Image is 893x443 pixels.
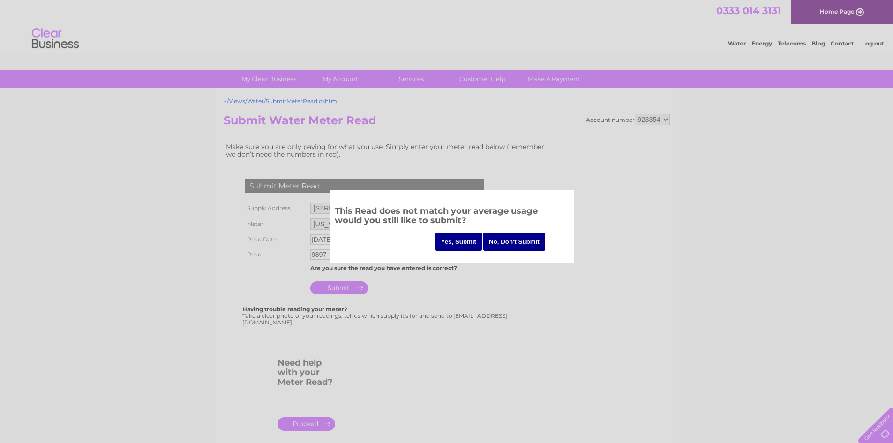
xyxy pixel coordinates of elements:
[435,233,482,251] input: Yes, Submit
[862,40,884,47] a: Log out
[335,204,569,230] h3: This Read does not match your average usage would you still like to submit?
[225,5,668,45] div: Clear Business is a trading name of Verastar Limited (registered in [GEOGRAPHIC_DATA] No. 3667643...
[831,40,854,47] a: Contact
[778,40,806,47] a: Telecoms
[811,40,825,47] a: Blog
[31,24,79,53] img: logo.png
[751,40,772,47] a: Energy
[483,233,545,251] input: No, Don't Submit
[728,40,746,47] a: Water
[716,5,781,16] a: 0333 014 3131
